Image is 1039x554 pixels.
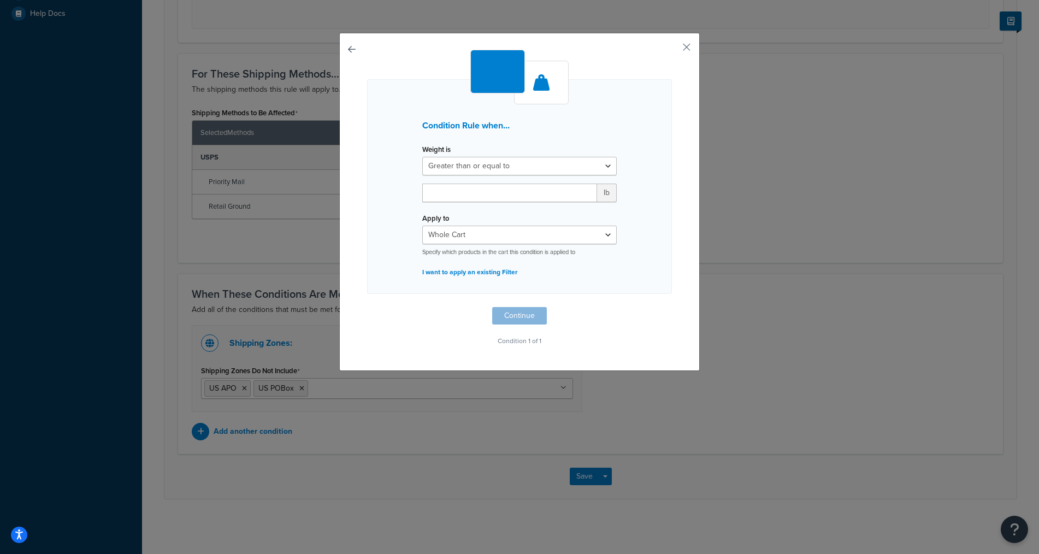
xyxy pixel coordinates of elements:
[422,121,617,131] h3: Condition Rule when...
[422,248,617,256] p: Specify which products in the cart this condition is applied to
[367,333,672,349] p: Condition 1 of 1
[422,264,617,280] p: I want to apply an existing Filter
[422,145,451,154] label: Weight is
[422,214,449,222] label: Apply to
[597,184,617,202] span: lb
